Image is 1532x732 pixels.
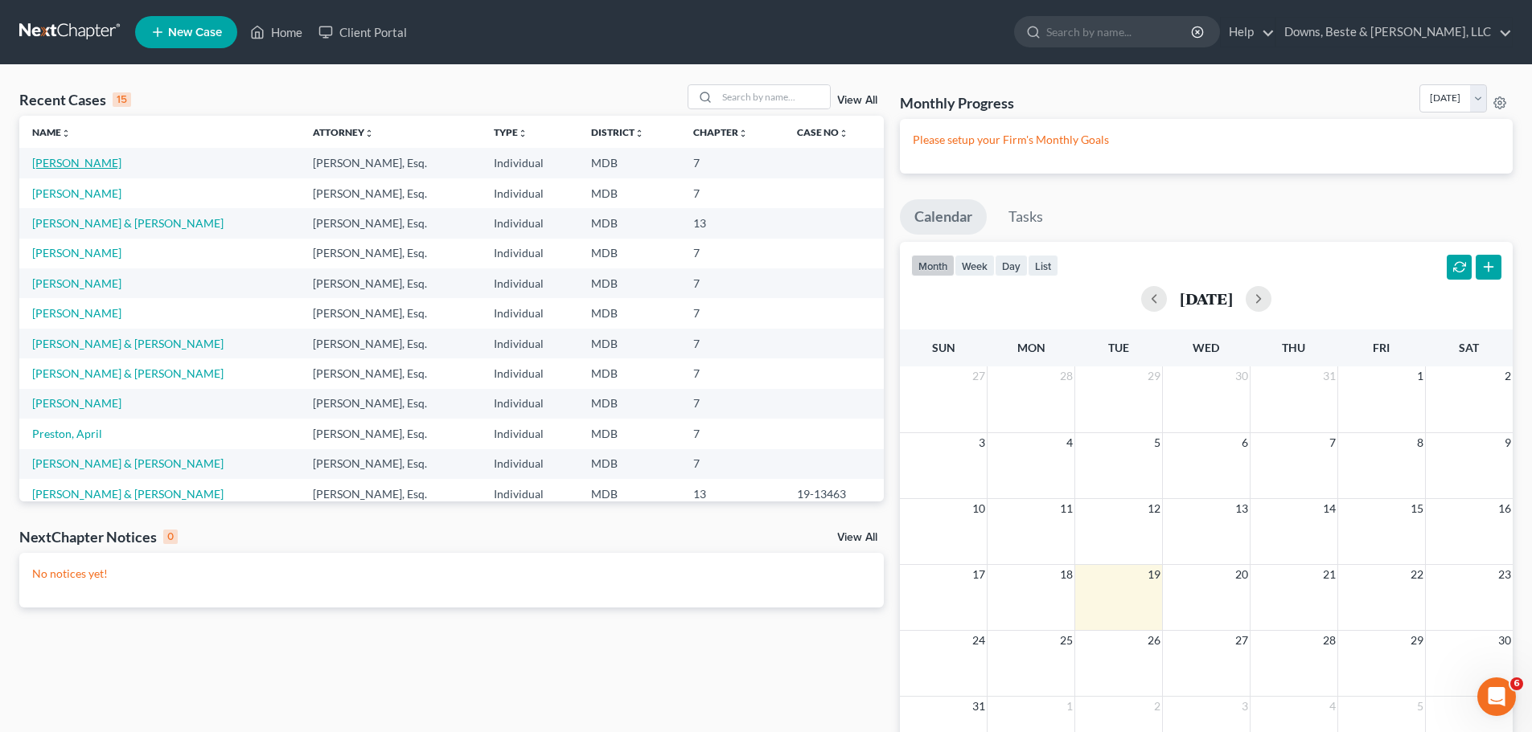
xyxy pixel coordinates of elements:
[1058,631,1074,650] span: 25
[481,298,578,328] td: Individual
[578,419,680,448] td: MDB
[242,18,310,47] a: Home
[1065,433,1074,452] span: 4
[481,479,578,509] td: Individual
[32,366,224,380] a: [PERSON_NAME] & [PERSON_NAME]
[1146,366,1162,386] span: 29
[481,419,578,448] td: Individual
[1017,341,1045,354] span: Mon
[911,255,955,276] button: month
[1234,565,1250,584] span: 20
[1180,290,1233,307] h2: [DATE]
[1321,565,1337,584] span: 21
[300,208,481,238] td: [PERSON_NAME], Esq.
[32,246,121,260] a: [PERSON_NAME]
[680,268,784,298] td: 7
[481,208,578,238] td: Individual
[1028,255,1058,276] button: list
[578,268,680,298] td: MDB
[1146,631,1162,650] span: 26
[1240,433,1250,452] span: 6
[971,366,987,386] span: 27
[32,276,121,290] a: [PERSON_NAME]
[971,697,987,716] span: 31
[300,329,481,358] td: [PERSON_NAME], Esq.
[977,433,987,452] span: 3
[1146,499,1162,518] span: 12
[32,337,224,350] a: [PERSON_NAME] & [PERSON_NAME]
[310,18,415,47] a: Client Portal
[1234,631,1250,650] span: 27
[300,178,481,208] td: [PERSON_NAME], Esq.
[900,93,1014,112] h3: Monthly Progress
[32,427,102,440] a: Preston, April
[578,479,680,509] td: MDB
[1373,341,1390,354] span: Fri
[113,92,131,107] div: 15
[578,449,680,479] td: MDB
[717,85,830,108] input: Search by name...
[1409,499,1425,518] span: 15
[837,95,877,106] a: View All
[738,129,748,138] i: unfold_more
[32,456,224,470] a: [PERSON_NAME] & [PERSON_NAME]
[1058,565,1074,584] span: 18
[680,389,784,419] td: 7
[168,27,222,39] span: New Case
[1328,433,1337,452] span: 7
[1152,433,1162,452] span: 5
[635,129,644,138] i: unfold_more
[1234,366,1250,386] span: 30
[680,239,784,268] td: 7
[680,208,784,238] td: 13
[900,199,987,235] a: Calendar
[32,186,121,200] a: [PERSON_NAME]
[481,449,578,479] td: Individual
[32,126,71,138] a: Nameunfold_more
[1058,366,1074,386] span: 28
[32,216,224,230] a: [PERSON_NAME] & [PERSON_NAME]
[1321,366,1337,386] span: 31
[578,329,680,358] td: MDB
[1058,499,1074,518] span: 11
[1234,499,1250,518] span: 13
[797,126,848,138] a: Case Nounfold_more
[680,329,784,358] td: 7
[971,565,987,584] span: 17
[971,631,987,650] span: 24
[1409,565,1425,584] span: 22
[313,126,374,138] a: Attorneyunfold_more
[300,148,481,178] td: [PERSON_NAME], Esq.
[1477,677,1516,716] iframe: Intercom live chat
[1497,499,1513,518] span: 16
[518,129,528,138] i: unfold_more
[578,298,680,328] td: MDB
[1409,631,1425,650] span: 29
[1240,697,1250,716] span: 3
[300,479,481,509] td: [PERSON_NAME], Esq.
[1046,17,1193,47] input: Search by name...
[1146,565,1162,584] span: 19
[680,358,784,388] td: 7
[1503,366,1513,386] span: 2
[578,148,680,178] td: MDB
[300,239,481,268] td: [PERSON_NAME], Esq.
[1152,697,1162,716] span: 2
[32,566,871,582] p: No notices yet!
[955,255,995,276] button: week
[680,148,784,178] td: 7
[591,126,644,138] a: Districtunfold_more
[693,126,748,138] a: Chapterunfold_more
[481,268,578,298] td: Individual
[163,530,178,544] div: 0
[32,487,224,501] a: [PERSON_NAME] & [PERSON_NAME]
[680,449,784,479] td: 7
[494,126,528,138] a: Typeunfold_more
[994,199,1058,235] a: Tasks
[971,499,987,518] span: 10
[1510,677,1523,690] span: 6
[1065,697,1074,716] span: 1
[1497,631,1513,650] span: 30
[1497,565,1513,584] span: 23
[1503,433,1513,452] span: 9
